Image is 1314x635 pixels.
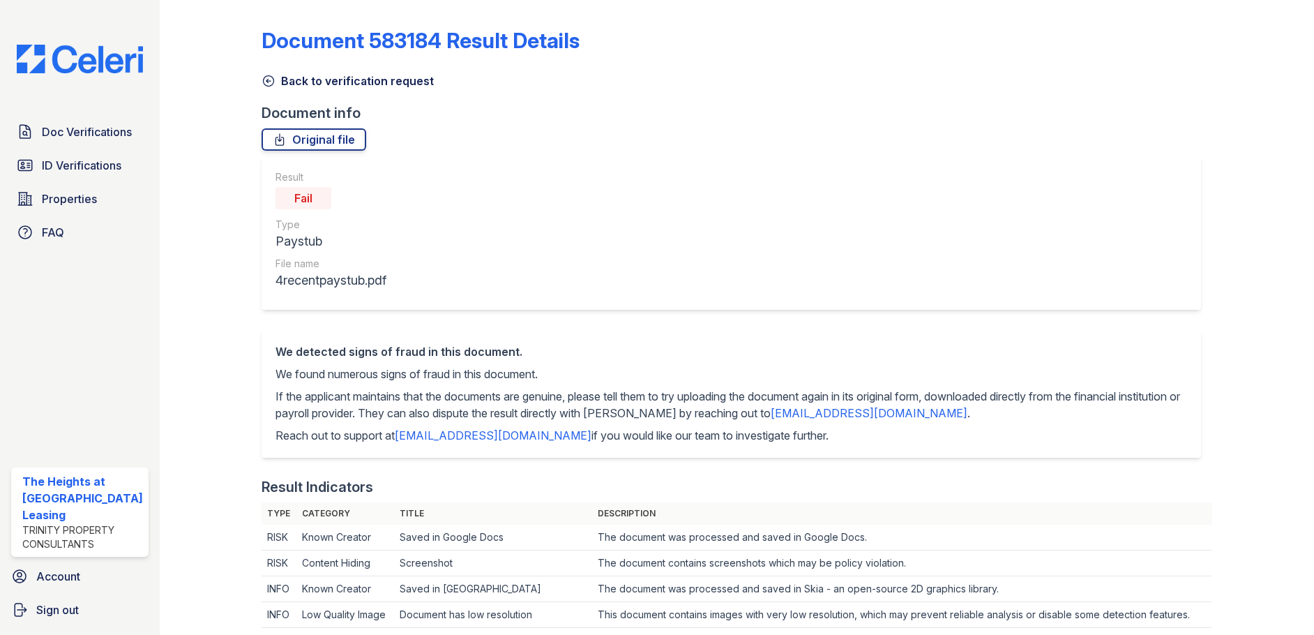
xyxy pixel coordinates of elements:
[592,551,1212,576] td: The document contains screenshots which may be policy violation.
[395,428,591,442] a: [EMAIL_ADDRESS][DOMAIN_NAME]
[6,562,154,590] a: Account
[296,551,394,576] td: Content Hiding
[42,224,64,241] span: FAQ
[275,218,386,232] div: Type
[262,128,366,151] a: Original file
[42,124,132,140] span: Doc Verifications
[275,388,1188,421] p: If the applicant maintains that the documents are genuine, please tell them to try uploading the ...
[275,366,1188,382] p: We found numerous signs of fraud in this document.
[771,406,967,420] a: [EMAIL_ADDRESS][DOMAIN_NAME]
[394,502,593,525] th: Title
[967,406,970,420] span: .
[275,427,1188,444] p: Reach out to support at if you would like our team to investigate further.
[296,576,394,602] td: Known Creator
[262,477,373,497] div: Result Indicators
[262,551,296,576] td: RISK
[592,602,1212,628] td: This document contains images with very low resolution, which may prevent reliable analysis or di...
[262,525,296,551] td: RISK
[262,602,296,628] td: INFO
[394,576,593,602] td: Saved in [GEOGRAPHIC_DATA]
[394,525,593,551] td: Saved in Google Docs
[275,343,1188,360] div: We detected signs of fraud in this document.
[296,502,394,525] th: Category
[22,473,143,523] div: The Heights at [GEOGRAPHIC_DATA] Leasing
[11,151,149,179] a: ID Verifications
[262,502,296,525] th: Type
[275,257,386,271] div: File name
[394,602,593,628] td: Document has low resolution
[592,576,1212,602] td: The document was processed and saved in Skia - an open-source 2D graphics library.
[11,118,149,146] a: Doc Verifications
[22,523,143,551] div: Trinity Property Consultants
[42,157,121,174] span: ID Verifications
[6,596,154,624] a: Sign out
[262,103,1213,123] div: Document info
[296,602,394,628] td: Low Quality Image
[262,73,434,89] a: Back to verification request
[275,187,331,209] div: Fail
[592,502,1212,525] th: Description
[36,602,79,618] span: Sign out
[11,185,149,213] a: Properties
[275,271,386,290] div: 4recentpaystub.pdf
[42,190,97,207] span: Properties
[275,232,386,251] div: Paystub
[262,28,580,53] a: Document 583184 Result Details
[296,525,394,551] td: Known Creator
[275,170,386,184] div: Result
[11,218,149,246] a: FAQ
[592,525,1212,551] td: The document was processed and saved in Google Docs.
[394,551,593,576] td: Screenshot
[6,45,154,73] img: CE_Logo_Blue-a8612792a0a2168367f1c8372b55b34899dd931a85d93a1a3d3e32e68fde9ad4.png
[36,568,80,585] span: Account
[262,576,296,602] td: INFO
